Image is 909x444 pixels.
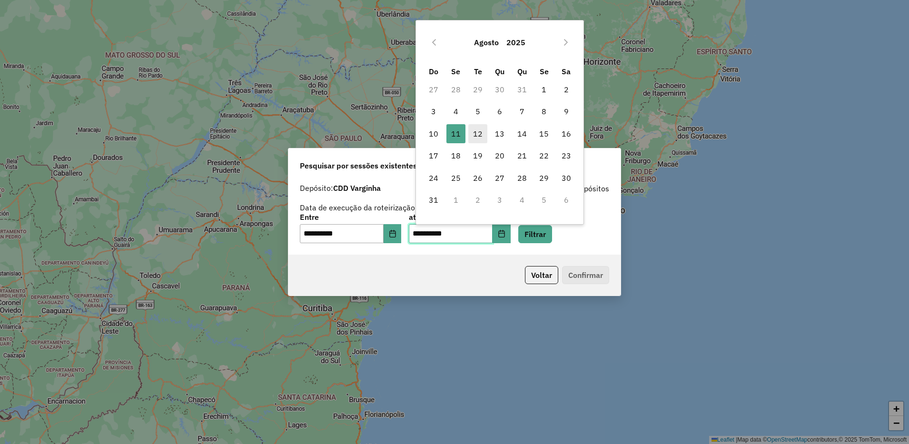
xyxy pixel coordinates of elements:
[467,145,489,167] td: 19
[467,79,489,100] td: 29
[424,102,443,121] span: 3
[533,79,555,100] td: 1
[562,67,571,76] span: Sa
[518,225,552,243] button: Filtrar
[474,67,482,76] span: Te
[384,224,402,243] button: Choose Date
[533,123,555,145] td: 15
[513,168,532,187] span: 28
[511,100,533,122] td: 7
[423,100,445,122] td: 3
[424,190,443,209] span: 31
[423,167,445,188] td: 24
[513,124,532,143] span: 14
[555,189,577,211] td: 6
[555,123,577,145] td: 16
[489,167,511,188] td: 27
[423,79,445,100] td: 27
[467,123,489,145] td: 12
[467,100,489,122] td: 5
[555,79,577,100] td: 2
[468,102,487,121] span: 5
[490,102,509,121] span: 6
[490,146,509,165] span: 20
[445,167,467,188] td: 25
[489,189,511,211] td: 3
[511,123,533,145] td: 14
[557,146,576,165] span: 23
[517,67,527,76] span: Qu
[445,79,467,100] td: 28
[558,35,573,50] button: Next Month
[540,67,549,76] span: Se
[423,145,445,167] td: 17
[467,189,489,211] td: 2
[555,167,577,188] td: 30
[468,124,487,143] span: 12
[424,168,443,187] span: 24
[511,79,533,100] td: 31
[511,145,533,167] td: 21
[557,168,576,187] span: 30
[446,102,465,121] span: 4
[445,100,467,122] td: 4
[533,167,555,188] td: 29
[423,189,445,211] td: 31
[424,124,443,143] span: 10
[446,168,465,187] span: 25
[534,102,553,121] span: 8
[424,146,443,165] span: 17
[489,79,511,100] td: 30
[511,167,533,188] td: 28
[451,67,460,76] span: Se
[513,146,532,165] span: 21
[300,182,381,194] label: Depósito:
[534,168,553,187] span: 29
[534,124,553,143] span: 15
[493,224,511,243] button: Choose Date
[300,202,417,213] label: Data de execução da roteirização:
[534,80,553,99] span: 1
[513,102,532,121] span: 7
[490,168,509,187] span: 27
[445,189,467,211] td: 1
[533,145,555,167] td: 22
[557,80,576,99] span: 2
[333,183,381,193] strong: CDD Varginha
[446,146,465,165] span: 18
[423,123,445,145] td: 10
[446,124,465,143] span: 11
[489,100,511,122] td: 6
[557,124,576,143] span: 16
[557,102,576,121] span: 9
[489,145,511,167] td: 20
[503,31,529,54] button: Choose Year
[426,35,442,50] button: Previous Month
[445,145,467,167] td: 18
[555,145,577,167] td: 23
[490,124,509,143] span: 13
[468,146,487,165] span: 19
[511,189,533,211] td: 4
[300,211,401,223] label: Entre
[534,146,553,165] span: 22
[533,189,555,211] td: 5
[467,167,489,188] td: 26
[555,100,577,122] td: 9
[415,20,584,224] div: Choose Date
[300,160,417,171] span: Pesquisar por sessões existentes
[525,266,558,284] button: Voltar
[489,123,511,145] td: 13
[533,100,555,122] td: 8
[495,67,504,76] span: Qu
[409,211,510,223] label: até
[445,123,467,145] td: 11
[429,67,438,76] span: Do
[470,31,503,54] button: Choose Month
[468,168,487,187] span: 26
